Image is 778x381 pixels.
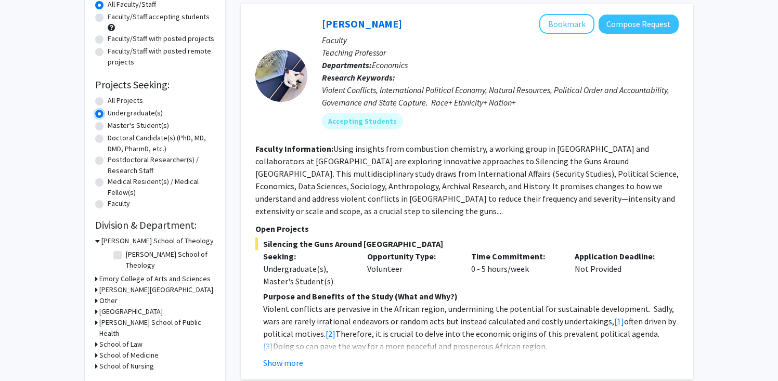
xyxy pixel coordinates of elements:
div: Violent Conflicts, International Political Economy, Natural Resources, Political Order and Accoun... [322,84,679,109]
label: All Projects [108,95,143,106]
span: Economics [372,60,408,70]
h3: [PERSON_NAME] School of Theology [101,235,214,246]
label: Doctoral Candidate(s) (PhD, MD, DMD, PharmD, etc.) [108,133,215,154]
p: Application Deadline: [575,250,663,262]
p: Faculty [322,34,679,46]
strong: Purpose and Benefits of the Study (What and Why?) [263,291,458,301]
label: Faculty [108,198,130,209]
label: Medical Resident(s) / Medical Fellow(s) [108,176,215,198]
h3: [GEOGRAPHIC_DATA] [99,306,163,317]
div: Not Provided [567,250,671,287]
button: Show more [263,357,303,369]
b: Departments: [322,60,372,70]
button: Add Melvin Ayogu to Bookmarks [539,14,594,34]
span: Silencing the Guns Around [GEOGRAPHIC_DATA] [255,238,679,250]
iframe: Chat [8,334,44,373]
p: Violent conflicts are pervasive in the African region, undermining the potential for sustainable ... [263,303,679,352]
h3: [PERSON_NAME] School of Public Health [99,317,215,339]
mat-chip: Accepting Students [322,113,403,129]
label: Faculty/Staff with posted remote projects [108,46,215,68]
label: [PERSON_NAME] School of Theology [126,249,212,271]
a: [2] [326,329,335,339]
a: [PERSON_NAME] [322,17,402,30]
label: Undergraduate(s) [108,108,163,119]
label: Postdoctoral Researcher(s) / Research Staff [108,154,215,176]
label: Master's Student(s) [108,120,169,131]
p: Teaching Professor [322,46,679,59]
div: Volunteer [359,250,463,287]
h3: Other [99,295,118,306]
b: Faculty Information: [255,143,333,154]
b: Research Keywords: [322,72,395,83]
label: Faculty/Staff accepting students [108,11,210,22]
button: Compose Request to Melvin Ayogu [599,15,679,34]
a: [3] [263,341,273,351]
h2: Division & Department: [95,219,215,231]
div: Undergraduate(s), Master's Student(s) [263,262,352,287]
h3: School of Law [99,339,142,350]
div: 0 - 5 hours/week [463,250,567,287]
a: [1] [614,316,624,326]
label: Faculty/Staff with posted projects [108,33,214,44]
fg-read-more: Using insights from combustion chemistry, a working group in [GEOGRAPHIC_DATA] and collaborators ... [255,143,679,216]
h3: [PERSON_NAME][GEOGRAPHIC_DATA] [99,284,213,295]
p: Seeking: [263,250,352,262]
h2: Projects Seeking: [95,78,215,91]
h3: Emory College of Arts and Sciences [99,273,211,284]
h3: School of Medicine [99,350,159,361]
p: Open Projects [255,222,679,235]
p: Opportunity Type: [367,250,456,262]
h3: School of Nursing [99,361,154,372]
p: Time Commitment: [471,250,560,262]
